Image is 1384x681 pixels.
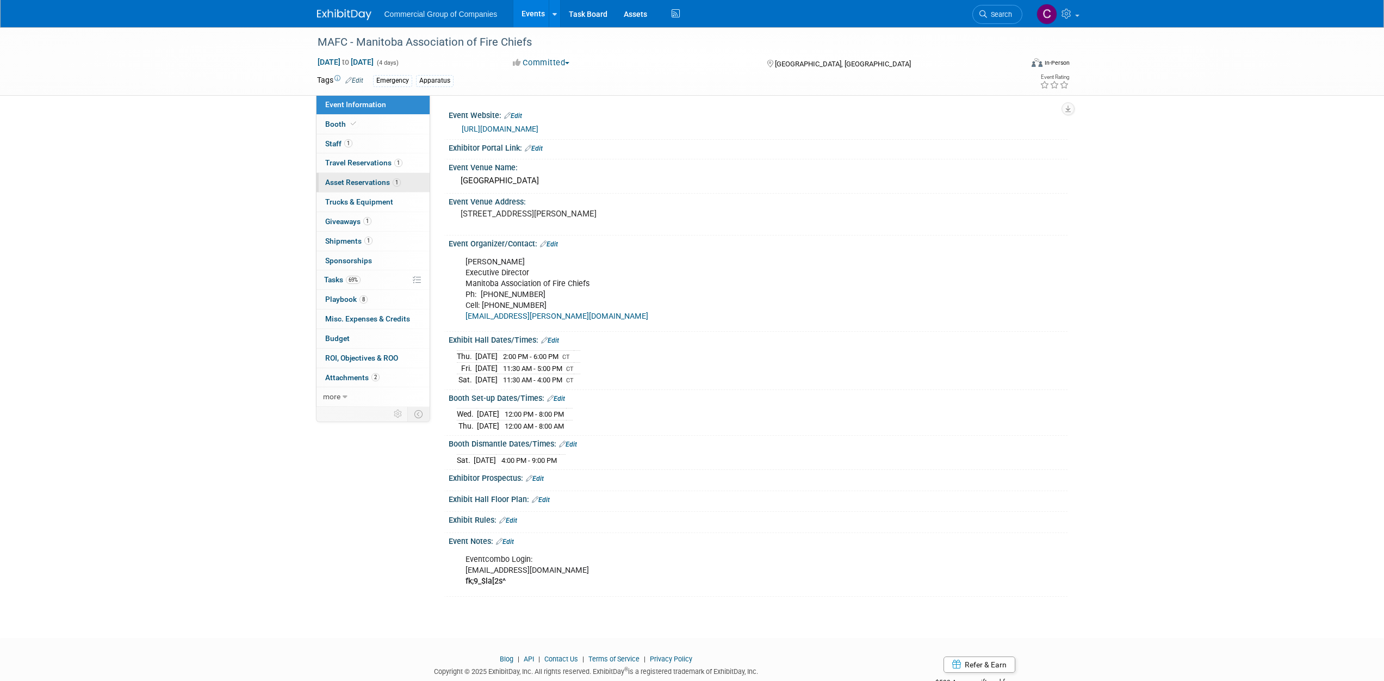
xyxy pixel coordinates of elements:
a: Sponsorships [316,251,430,270]
span: 2 [371,373,380,381]
a: Travel Reservations1 [316,153,430,172]
div: Exhibit Hall Floor Plan: [449,491,1068,505]
a: Edit [345,77,363,84]
span: [DATE] [DATE] [317,57,374,67]
span: 2:00 PM - 6:00 PM [503,352,558,361]
span: more [323,392,340,401]
span: Attachments [325,373,380,382]
td: [DATE] [475,374,498,386]
img: ExhibitDay [317,9,371,20]
span: Misc. Expenses & Credits [325,314,410,323]
span: | [515,655,522,663]
span: Playbook [325,295,368,304]
a: Privacy Policy [650,655,692,663]
a: Tasks69% [316,270,430,289]
td: Wed. [457,408,477,420]
div: Booth Set-up Dates/Times: [449,390,1068,404]
span: Trucks & Equipment [325,197,393,206]
span: Giveaways [325,217,371,226]
td: [DATE] [474,454,496,466]
span: Event Information [325,100,386,109]
div: Emergency [373,75,412,86]
div: Event Format [958,57,1070,73]
td: Thu. [457,350,475,362]
div: Exhibitor Prospectus: [449,470,1068,484]
a: Edit [540,240,558,248]
span: Booth [325,120,358,128]
span: Search [987,10,1012,18]
span: Travel Reservations [325,158,402,167]
a: [URL][DOMAIN_NAME] [462,125,538,133]
div: Event Venue Name: [449,159,1068,173]
a: Blog [500,655,513,663]
a: ROI, Objectives & ROO [316,349,430,368]
span: 1 [364,237,373,245]
div: Apparatus [416,75,454,86]
a: Playbook8 [316,290,430,309]
span: 11:30 AM - 4:00 PM [503,376,562,384]
td: Sat. [457,454,474,466]
b: fk;9_$la[2s^ [466,577,506,586]
span: 12:00 PM - 8:00 PM [505,410,564,418]
a: API [524,655,534,663]
a: Terms of Service [588,655,640,663]
td: Toggle Event Tabs [407,407,430,421]
span: Asset Reservations [325,178,401,187]
a: Refer & Earn [944,657,1015,673]
a: Misc. Expenses & Credits [316,309,430,329]
span: | [580,655,587,663]
td: [DATE] [475,350,498,362]
a: Asset Reservations1 [316,173,430,192]
span: 1 [363,217,371,225]
div: In-Person [1044,59,1070,67]
span: CT [566,366,574,373]
a: Edit [559,441,577,448]
a: Edit [541,337,559,344]
a: Event Information [316,95,430,114]
a: Giveaways1 [316,212,430,231]
a: Edit [532,496,550,504]
span: 1 [394,159,402,167]
div: Event Organizer/Contact: [449,236,1068,250]
td: Personalize Event Tab Strip [389,407,408,421]
a: [EMAIL_ADDRESS][PERSON_NAME][DOMAIN_NAME] [466,312,648,321]
a: more [316,387,430,406]
div: Booth Dismantle Dates/Times: [449,436,1068,450]
span: Tasks [324,275,361,284]
div: MAFC - Manitoba Association of Fire Chiefs [314,33,1006,52]
a: Staff1 [316,134,430,153]
div: Event Rating [1040,75,1069,80]
td: [DATE] [475,362,498,374]
a: Shipments1 [316,232,430,251]
td: [DATE] [477,408,499,420]
img: Format-Inperson.png [1032,58,1042,67]
span: Staff [325,139,352,148]
a: Edit [504,112,522,120]
span: [GEOGRAPHIC_DATA], [GEOGRAPHIC_DATA] [775,60,911,68]
span: CT [562,354,570,361]
span: Budget [325,334,350,343]
a: Edit [496,538,514,546]
a: Search [972,5,1022,24]
td: [DATE] [477,420,499,431]
sup: ® [624,666,628,672]
div: Eventcombo Login: [EMAIL_ADDRESS][DOMAIN_NAME] [458,549,948,592]
div: Event Notes: [449,533,1068,547]
a: Budget [316,329,430,348]
span: 8 [359,295,368,304]
td: Fri. [457,362,475,374]
span: CT [566,377,574,384]
span: | [536,655,543,663]
button: Committed [509,57,574,69]
span: 1 [344,139,352,147]
a: Edit [499,517,517,524]
span: Sponsorships [325,256,372,265]
td: Thu. [457,420,477,431]
img: Cole Mattern [1037,4,1057,24]
span: 1 [393,178,401,187]
span: 12:00 AM - 8:00 AM [505,422,564,430]
span: Commercial Group of Companies [384,10,498,18]
span: Shipments [325,237,373,245]
pre: [STREET_ADDRESS][PERSON_NAME] [461,209,694,219]
td: Tags [317,75,363,87]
